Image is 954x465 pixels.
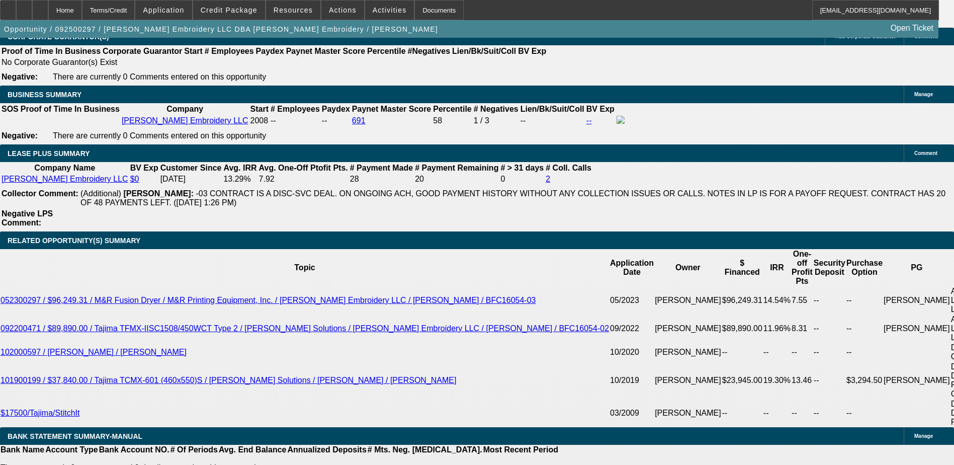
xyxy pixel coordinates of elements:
a: [PERSON_NAME] Embroidery LLC [122,116,248,125]
th: Proof of Time In Business [20,104,120,114]
b: Company [166,105,203,113]
b: # Payment Made [350,164,413,172]
td: $96,249.31 [722,286,763,315]
span: Comment [914,150,937,156]
b: # Coll. Calls [546,164,591,172]
td: -- [813,399,846,427]
b: # Employees [205,47,254,55]
button: Activities [365,1,414,20]
td: -- [321,115,351,126]
th: # Of Periods [170,445,218,455]
span: BANK STATEMENT SUMMARY-MANUAL [8,432,142,440]
th: Most Recent Period [483,445,559,455]
th: PG [883,249,950,286]
th: Annualized Deposits [287,445,367,455]
th: Purchase Option [846,249,883,286]
div: 1 / 3 [474,116,518,125]
b: Lien/Bk/Suit/Coll [521,105,584,113]
td: [DATE] [160,174,222,184]
a: 052300297 / $96,249.31 / M&R Fusion Dryer / M&R Printing Equipment, Inc. / [PERSON_NAME] Embroide... [1,296,536,304]
b: Avg. One-Off Ptofit Pts. [259,164,348,172]
th: SOS [1,104,19,114]
b: # Employees [271,105,320,113]
b: Negative: [2,131,38,140]
span: Manage [914,92,933,97]
b: Negative LPS Comment: [2,209,53,227]
td: 10/2020 [610,343,654,362]
span: (Additional) [80,189,121,198]
b: Paydex [256,47,284,55]
th: $ Financed [722,249,763,286]
b: Paynet Master Score [286,47,365,55]
td: -- [813,343,846,362]
span: BUSINESS SUMMARY [8,91,81,99]
td: 13.29% [223,174,257,184]
td: [PERSON_NAME] [654,286,722,315]
b: Collector Comment: [2,189,78,198]
td: [PERSON_NAME] [883,286,950,315]
div: 58 [433,116,471,125]
td: 13.46 [791,362,813,399]
button: Credit Package [193,1,265,20]
td: 7.92 [258,174,349,184]
td: -- [846,343,883,362]
span: RELATED OPPORTUNITY(S) SUMMARY [8,237,140,245]
b: #Negatives [408,47,451,55]
th: # Mts. Neg. [MEDICAL_DATA]. [367,445,483,455]
a: Open Ticket [887,20,937,37]
td: -- [520,115,585,126]
td: [PERSON_NAME] [654,315,722,343]
b: Start [250,105,269,113]
td: [PERSON_NAME] [654,343,722,362]
th: Avg. End Balance [218,445,287,455]
td: -- [722,399,763,427]
td: 11.96% [763,315,791,343]
th: Security Deposit [813,249,846,286]
td: -- [846,399,883,427]
td: 10/2019 [610,362,654,399]
td: 20 [414,174,499,184]
a: 691 [352,116,366,125]
td: $89,890.00 [722,315,763,343]
td: [PERSON_NAME] [883,315,950,343]
b: Paydex [322,105,350,113]
td: -- [813,315,846,343]
td: 28 [350,174,413,184]
th: Account Type [45,445,99,455]
td: 8.31 [791,315,813,343]
th: IRR [763,249,791,286]
span: Resources [274,6,313,14]
b: Customer Since [160,164,222,172]
span: Manage [914,433,933,439]
span: Credit Package [201,6,257,14]
td: No Corporate Guarantor(s) Exist [1,57,551,67]
span: Activities [373,6,407,14]
td: 2008 [250,115,269,126]
th: Owner [654,249,722,286]
b: Start [184,47,202,55]
button: Resources [266,1,320,20]
td: 05/2023 [610,286,654,315]
td: [PERSON_NAME] [883,362,950,399]
td: -- [763,343,791,362]
td: $23,945.00 [722,362,763,399]
b: # Negatives [474,105,518,113]
a: 2 [546,175,550,183]
td: -- [722,343,763,362]
a: 092200471 / $89,890.00 / Tajima TFMX-IISC1508/450WCT Type 2 / [PERSON_NAME] Solutions / [PERSON_N... [1,324,609,333]
th: Proof of Time In Business [1,46,101,56]
button: Application [135,1,192,20]
b: BV Exp [586,105,615,113]
b: Paynet Master Score [352,105,431,113]
b: Negative: [2,72,38,81]
b: BV Exp [518,47,546,55]
td: -- [846,315,883,343]
a: 102000597 / [PERSON_NAME] / [PERSON_NAME] [1,348,187,356]
th: One-off Profit Pts [791,249,813,286]
img: facebook-icon.png [617,116,625,124]
td: 0 [500,174,544,184]
b: Percentile [367,47,405,55]
span: LEASE PLUS SUMMARY [8,149,90,158]
b: [PERSON_NAME]: [123,189,194,198]
span: -- [271,116,276,125]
